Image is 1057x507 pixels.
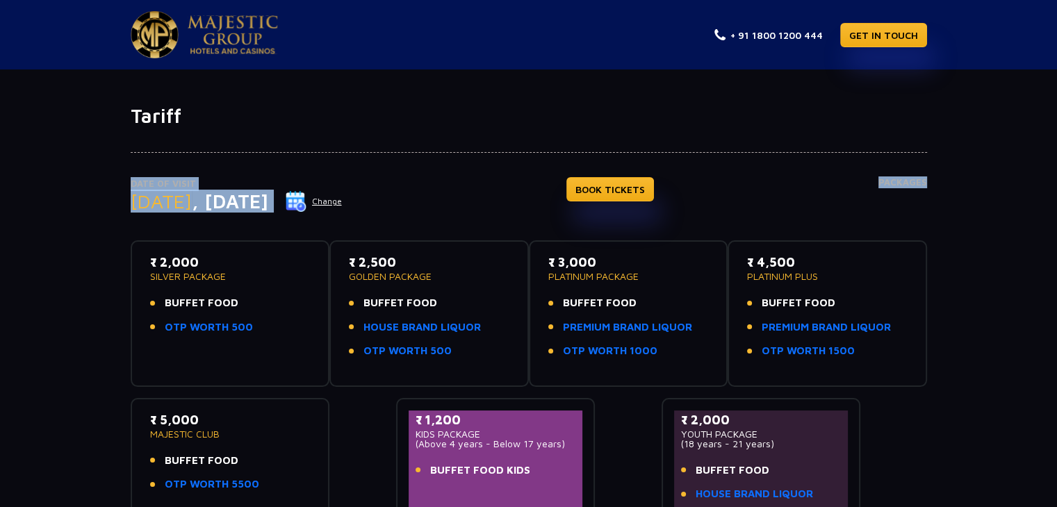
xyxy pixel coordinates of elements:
[681,429,842,439] p: YOUTH PACKAGE
[416,410,576,429] p: ₹ 1,200
[840,23,927,47] a: GET IN TOUCH
[131,190,192,213] span: [DATE]
[563,319,692,335] a: PREMIUM BRAND LIQUOR
[747,272,908,281] p: PLATINUM PLUS
[131,11,179,58] img: Majestic Pride
[416,429,576,439] p: KIDS PACKAGE
[563,343,657,359] a: OTP WORTH 1000
[131,104,927,128] h1: Tariff
[762,343,855,359] a: OTP WORTH 1500
[150,410,311,429] p: ₹ 5,000
[165,319,253,335] a: OTP WORTH 500
[165,476,259,492] a: OTP WORTH 5500
[150,272,311,281] p: SILVER PACKAGE
[188,15,278,54] img: Majestic Pride
[349,272,509,281] p: GOLDEN PACKAGE
[363,343,452,359] a: OTP WORTH 500
[548,272,709,281] p: PLATINUM PACKAGE
[548,253,709,272] p: ₹ 3,000
[363,295,437,311] span: BUFFET FOOD
[747,253,908,272] p: ₹ 4,500
[430,463,530,479] span: BUFFET FOOD KIDS
[192,190,268,213] span: , [DATE]
[349,253,509,272] p: ₹ 2,500
[696,486,813,502] a: HOUSE BRAND LIQUOR
[696,463,769,479] span: BUFFET FOOD
[165,453,238,469] span: BUFFET FOOD
[150,429,311,439] p: MAJESTIC CLUB
[150,253,311,272] p: ₹ 2,000
[563,295,637,311] span: BUFFET FOOD
[762,319,891,335] a: PREMIUM BRAND LIQUOR
[878,177,927,227] h4: Packages
[131,177,343,191] p: Date of Visit
[681,439,842,449] p: (18 years - 21 years)
[416,439,576,449] p: (Above 4 years - Below 17 years)
[762,295,835,311] span: BUFFET FOOD
[566,177,654,201] a: BOOK TICKETS
[681,410,842,429] p: ₹ 2,000
[165,295,238,311] span: BUFFET FOOD
[285,190,343,213] button: Change
[363,319,481,335] a: HOUSE BRAND LIQUOR
[714,28,823,42] a: + 91 1800 1200 444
